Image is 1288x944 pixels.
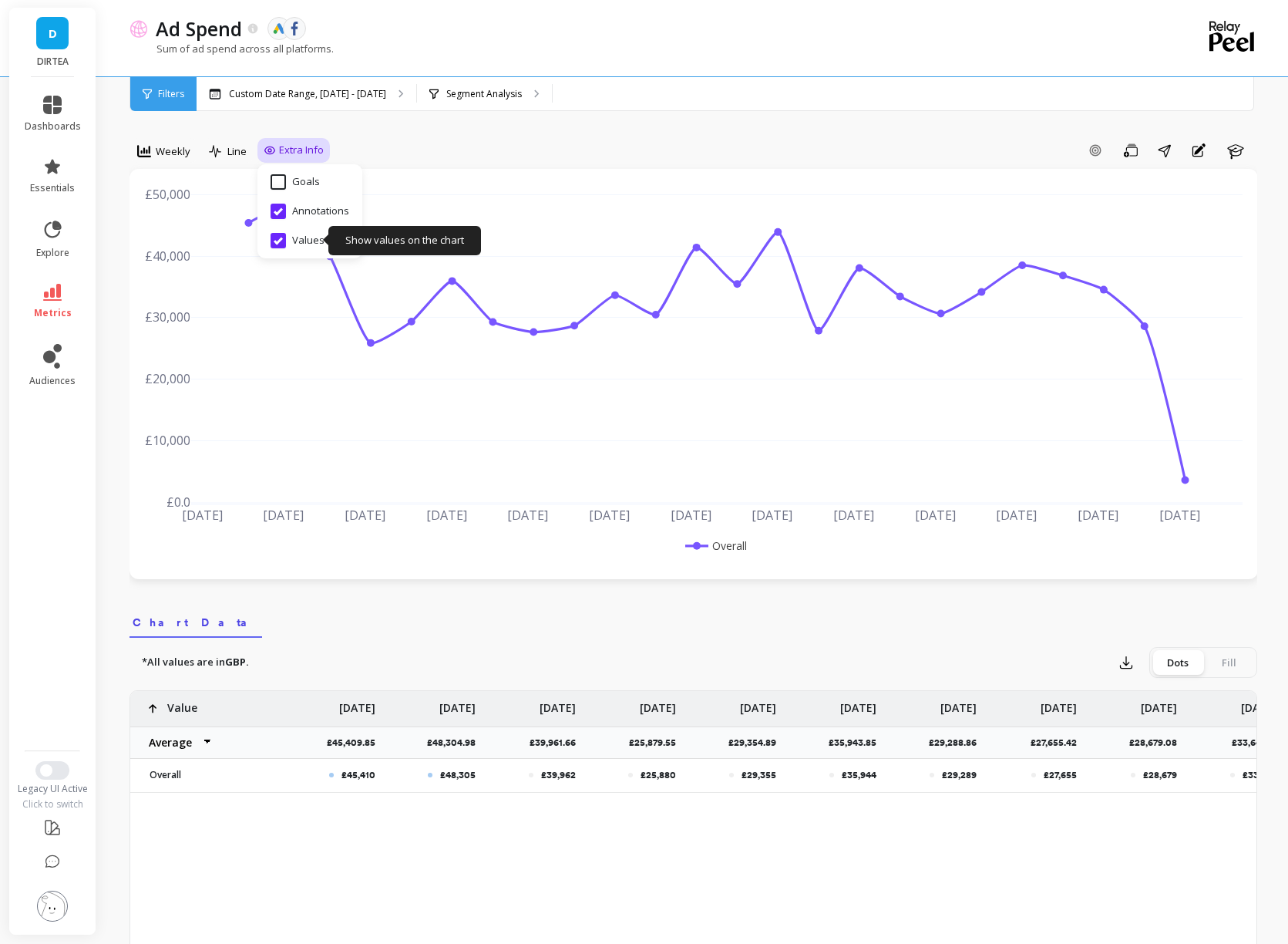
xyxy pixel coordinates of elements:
[25,56,81,68] p: DIRTEA
[34,307,72,319] span: metrics
[140,769,275,781] p: Overall
[1243,769,1277,781] p: £33,644
[129,42,334,56] p: Sum of ad spend across all platforms.
[156,15,242,42] p: Ad Spend
[25,120,81,133] span: dashboards
[1143,769,1177,781] p: £28,679
[167,691,197,716] p: Value
[629,737,685,749] p: £25,879.55
[1129,737,1186,749] p: £28,679.08
[1203,650,1254,675] div: Fill
[1041,691,1077,716] p: [DATE]
[37,891,68,922] img: profile picture
[641,769,676,781] p: £25,880
[1031,737,1086,749] p: £27,655.42
[156,144,190,159] span: Weekly
[740,691,776,716] p: [DATE]
[288,22,301,35] img: api.fb.svg
[940,691,977,716] p: [DATE]
[35,761,69,780] button: Switch to New UI
[1044,769,1077,781] p: £27,655
[540,691,576,716] p: [DATE]
[279,143,324,158] span: Extra Info
[640,691,676,716] p: [DATE]
[142,655,249,670] p: *All values are in
[327,737,385,749] p: £45,409.85
[446,88,522,100] p: Segment Analysis
[742,769,776,781] p: £29,355
[129,602,1257,638] nav: Tabs
[842,769,876,781] p: £35,944
[158,88,184,100] span: Filters
[427,737,485,749] p: £48,304.98
[341,769,375,781] p: £45,410
[229,88,386,100] p: Custom Date Range, [DATE] - [DATE]
[728,737,785,749] p: £29,354.89
[225,655,249,669] strong: GBP.
[1232,737,1286,749] p: £33,644.16
[272,22,286,35] img: api.google.svg
[133,615,259,630] span: Chart Data
[49,25,57,42] span: D
[439,691,476,716] p: [DATE]
[29,375,76,387] span: audiences
[30,182,75,194] span: essentials
[36,247,69,259] span: explore
[530,737,585,749] p: £39,961.66
[929,737,986,749] p: £29,288.86
[9,783,96,795] div: Legacy UI Active
[942,769,977,781] p: £29,289
[1241,691,1277,716] p: [DATE]
[840,691,876,716] p: [DATE]
[9,798,96,811] div: Click to switch
[541,769,576,781] p: £39,962
[440,769,476,781] p: £48,305
[1152,650,1203,675] div: Dots
[227,144,247,159] span: Line
[339,691,375,716] p: [DATE]
[129,19,148,38] img: header icon
[829,737,886,749] p: £35,943.85
[1141,691,1177,716] p: [DATE]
